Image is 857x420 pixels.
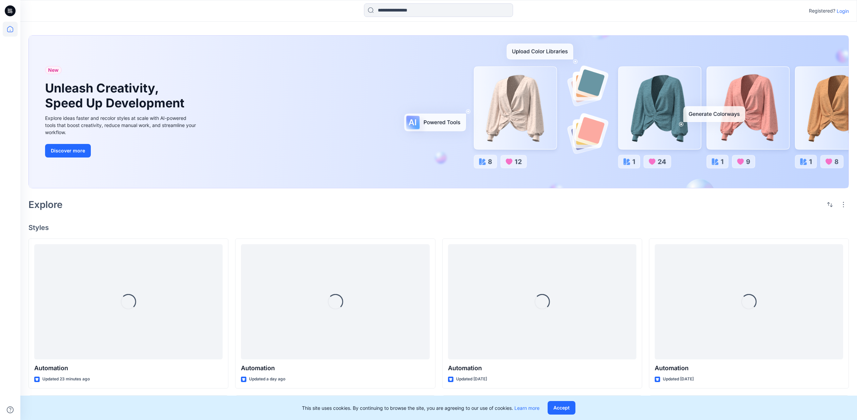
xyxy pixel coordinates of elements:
a: Learn more [514,405,539,411]
div: Explore ideas faster and recolor styles at scale with AI-powered tools that boost creativity, red... [45,114,198,136]
h2: Explore [28,199,63,210]
p: Automation [655,363,843,373]
span: New [48,66,59,74]
h1: Unleash Creativity, Speed Up Development [45,81,187,110]
h4: Styles [28,224,849,232]
a: Discover more [45,144,198,157]
p: Updated a day ago [249,376,285,383]
p: Automation [34,363,223,373]
p: This site uses cookies. By continuing to browse the site, you are agreeing to our use of cookies. [302,404,539,412]
p: Updated [DATE] [456,376,487,383]
p: Registered? [809,7,835,15]
button: Accept [548,401,575,415]
p: Updated [DATE] [663,376,694,383]
p: Login [837,7,849,15]
p: Updated 23 minutes ago [42,376,90,383]
button: Discover more [45,144,91,157]
p: Automation [448,363,636,373]
p: Automation [241,363,429,373]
